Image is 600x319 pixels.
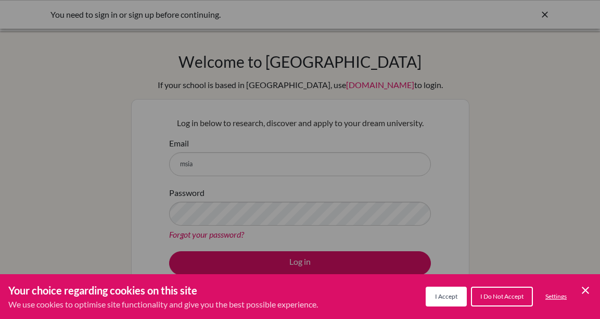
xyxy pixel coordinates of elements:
button: Save and close [579,284,592,297]
button: I Accept [426,287,467,306]
button: I Do Not Accept [471,287,533,306]
span: I Accept [435,292,457,300]
button: Settings [537,288,575,305]
p: We use cookies to optimise site functionality and give you the best possible experience. [8,298,318,311]
span: Settings [545,292,567,300]
span: I Do Not Accept [480,292,524,300]
h3: Your choice regarding cookies on this site [8,283,318,298]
